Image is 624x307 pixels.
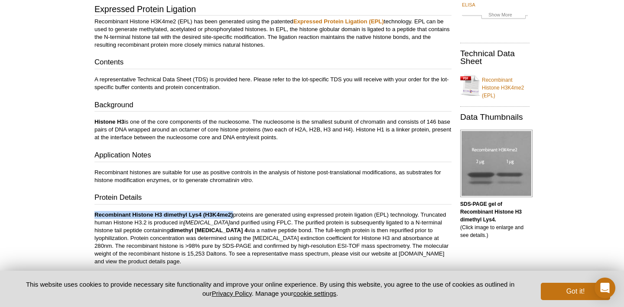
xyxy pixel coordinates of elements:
h2: Data Thumbnails [460,113,530,121]
b: SDS-PAGE gel of Recombinant Histone H3 dimethyl Lys4. [460,201,522,223]
h3: Background [94,100,452,112]
a: Recombinant Histone H3K4me2 (EPL) [460,71,530,99]
h3: Application Notes [94,150,452,162]
p: Recombinant Histone H3K4me2 (EPL) has been generated using the patented technology. EPL can be us... [94,18,452,49]
a: Expressed Protein Ligation (EPL) [293,18,384,25]
button: cookie settings [293,290,336,297]
h2: Technical Data Sheet [460,50,530,65]
div: Open Intercom Messenger [595,278,615,298]
b: dimethyl [MEDICAL_DATA] 4 [170,227,248,233]
a: Show More [462,11,528,21]
p: Recombinant histones are suitable for use as positive controls in the analysis of histone post-tr... [94,169,452,184]
h3: Contents [94,57,452,69]
p: A representative Technical Data Sheet (TDS) is provided here. Please refer to the lot-specific TD... [94,76,452,91]
p: is one of the core components of the nucleosome. The nucleosome is the smallest subunit of chroma... [94,118,452,141]
p: (Click image to enlarge and see details.) [460,200,530,239]
img: Recombinant Histone H3 dimethyl Lys4 analyzed by SDS-PAGE gel. [460,130,533,197]
b: Recombinant Histone H3 dimethyl Lys4 (H3K4me2) [94,211,233,218]
button: Got it! [541,283,610,300]
b: Histone H3 [94,118,124,125]
p: This website uses cookies to provide necessary site functionality and improve your online experie... [14,280,526,298]
p: proteins are generated using expressed protein ligation (EPL) technology. Truncated human Histone... [94,211,452,265]
i: in vitro [235,177,252,183]
h3: Expressed Protein Ligation [94,5,452,16]
h3: Protein Details [94,192,452,205]
i: [MEDICAL_DATA] [184,219,230,226]
a: Privacy Policy [212,290,252,297]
